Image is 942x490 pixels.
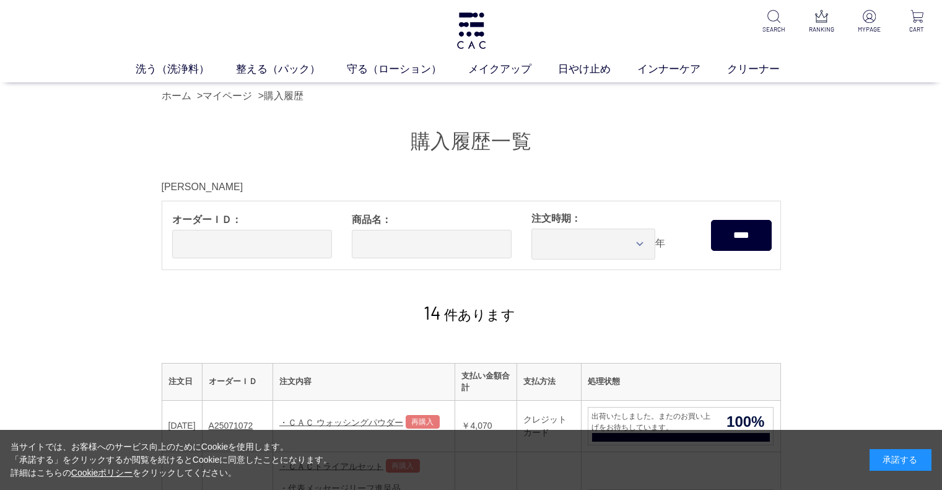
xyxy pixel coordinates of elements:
a: A25071072 [209,421,253,431]
span: 商品名： [352,212,512,227]
p: MYPAGE [854,25,884,34]
span: 注文時期： [531,211,691,226]
div: 承諾する [870,449,931,471]
td: [DATE] [162,400,202,452]
p: RANKING [806,25,837,34]
div: [PERSON_NAME] [162,180,781,195]
a: SEARCH [759,10,789,34]
p: CART [902,25,932,34]
a: インナーケア [637,61,727,77]
span: 件あります [424,307,515,323]
th: 支払方法 [517,363,582,400]
a: クリーナー [727,61,806,77]
a: メイクアップ [468,61,558,77]
div: 年 [521,201,701,269]
a: RANKING [806,10,837,34]
a: 再購入 [406,415,440,429]
span: 出荷いたしました。またのお買い上げをお待ちしています。 [588,411,718,433]
th: オーダーＩＤ [202,363,273,400]
td: ￥4,070 [455,400,517,452]
a: Cookieポリシー [71,468,133,478]
div: 当サイトでは、お客様へのサービス向上のためにCookieを使用します。 「承諾する」をクリックするか閲覧を続けるとCookieに同意したことになります。 詳細はこちらの をクリックしてください。 [11,440,333,479]
img: logo [455,12,487,49]
h1: 購入履歴一覧 [162,128,781,155]
li: > [197,89,255,103]
a: 購入履歴 [264,90,303,101]
a: 出荷いたしました。またのお買い上げをお待ちしています。 100% [588,407,774,445]
th: 支払い金額合計 [455,363,517,400]
span: オーダーＩＤ： [172,212,332,227]
a: ・ＣＡＣ ウォッシングパウダー [279,417,403,427]
a: ホーム [162,90,191,101]
p: SEARCH [759,25,789,34]
th: 注文日 [162,363,202,400]
th: 注文内容 [273,363,455,400]
a: CART [902,10,932,34]
a: 日やけ止め [558,61,637,77]
td: クレジットカード [517,400,582,452]
a: 整える（パック） [236,61,347,77]
li: > [258,89,307,103]
span: 14 [424,301,442,323]
a: 洗う（洗浄料） [136,61,236,77]
a: MYPAGE [854,10,884,34]
span: 100% [718,411,773,433]
th: 処理状態 [582,363,780,400]
a: 守る（ローション） [347,61,468,77]
a: マイページ [203,90,252,101]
